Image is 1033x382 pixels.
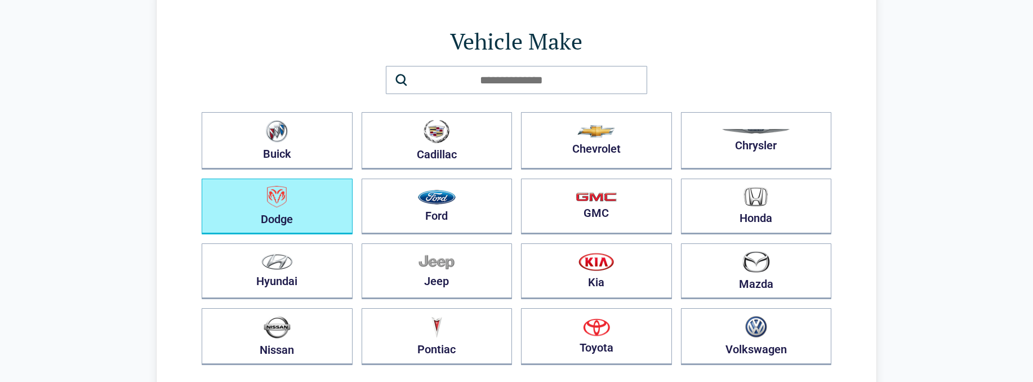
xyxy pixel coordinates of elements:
h1: Vehicle Make [202,25,831,57]
button: Pontiac [362,308,513,365]
button: Buick [202,112,353,170]
button: Mazda [681,243,832,299]
button: Volkswagen [681,308,832,365]
button: GMC [521,179,672,234]
button: Nissan [202,308,353,365]
button: Kia [521,243,672,299]
button: Dodge [202,179,353,234]
button: Hyundai [202,243,353,299]
button: Honda [681,179,832,234]
button: Chrysler [681,112,832,170]
button: Jeep [362,243,513,299]
button: Chevrolet [521,112,672,170]
button: Cadillac [362,112,513,170]
button: Toyota [521,308,672,365]
button: Ford [362,179,513,234]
